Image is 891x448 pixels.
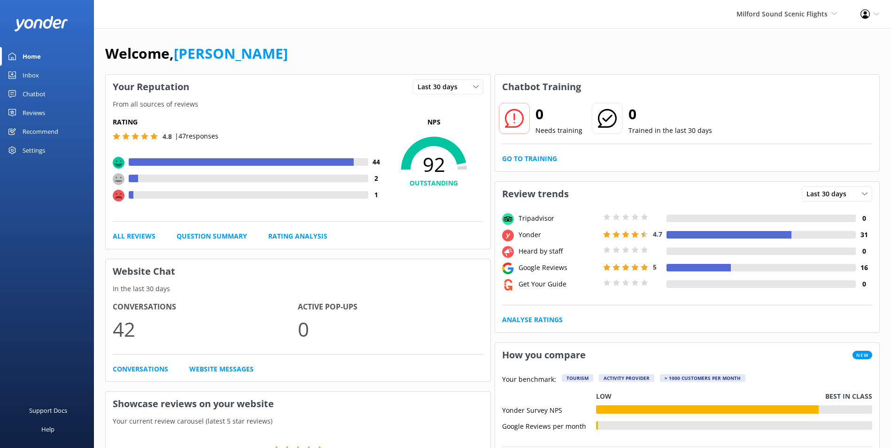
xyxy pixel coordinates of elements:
[502,315,563,325] a: Analyse Ratings
[113,313,298,345] p: 42
[163,132,172,141] span: 4.8
[856,213,872,224] h4: 0
[516,213,601,224] div: Tripadvisor
[368,173,385,184] h4: 2
[653,230,662,239] span: 4.7
[628,125,712,136] p: Trained in the last 30 days
[368,157,385,167] h4: 44
[628,103,712,125] h2: 0
[106,416,490,426] p: Your current review carousel (latest 5 star reviews)
[23,66,39,85] div: Inbox
[599,374,654,382] div: Activity Provider
[495,182,576,206] h3: Review trends
[113,231,155,241] a: All Reviews
[856,230,872,240] h4: 31
[856,246,872,256] h4: 0
[268,231,327,241] a: Rating Analysis
[113,117,385,127] h5: Rating
[806,189,852,199] span: Last 30 days
[516,246,601,256] div: Heard by staff
[23,85,46,103] div: Chatbot
[298,313,483,345] p: 0
[113,364,168,374] a: Conversations
[516,230,601,240] div: Yonder
[502,374,556,386] p: Your benchmark:
[856,263,872,273] h4: 16
[298,301,483,313] h4: Active Pop-ups
[502,154,557,164] a: Go to Training
[368,190,385,200] h4: 1
[385,153,483,176] span: 92
[113,301,298,313] h4: Conversations
[502,421,596,430] div: Google Reviews per month
[106,259,490,284] h3: Website Chat
[106,284,490,294] p: In the last 30 days
[535,125,582,136] p: Needs training
[502,405,596,414] div: Yonder Survey NPS
[174,44,288,63] a: [PERSON_NAME]
[562,374,593,382] div: Tourism
[23,141,45,160] div: Settings
[418,82,463,92] span: Last 30 days
[495,75,588,99] h3: Chatbot Training
[106,392,490,416] h3: Showcase reviews on your website
[596,391,612,402] p: Low
[852,351,872,359] span: New
[495,343,593,367] h3: How you compare
[23,103,45,122] div: Reviews
[516,263,601,273] div: Google Reviews
[825,391,872,402] p: Best in class
[660,374,745,382] div: > 1000 customers per month
[385,117,483,127] p: NPS
[535,103,582,125] h2: 0
[175,131,218,141] p: | 47 responses
[653,263,657,271] span: 5
[189,364,254,374] a: Website Messages
[736,9,828,18] span: Milford Sound Scenic Flights
[14,16,68,31] img: yonder-white-logo.png
[29,401,67,420] div: Support Docs
[106,99,490,109] p: From all sources of reviews
[23,122,58,141] div: Recommend
[385,178,483,188] h4: OUTSTANDING
[23,47,41,66] div: Home
[106,75,196,99] h3: Your Reputation
[41,420,54,439] div: Help
[856,279,872,289] h4: 0
[516,279,601,289] div: Get Your Guide
[177,231,247,241] a: Question Summary
[105,42,288,65] h1: Welcome,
